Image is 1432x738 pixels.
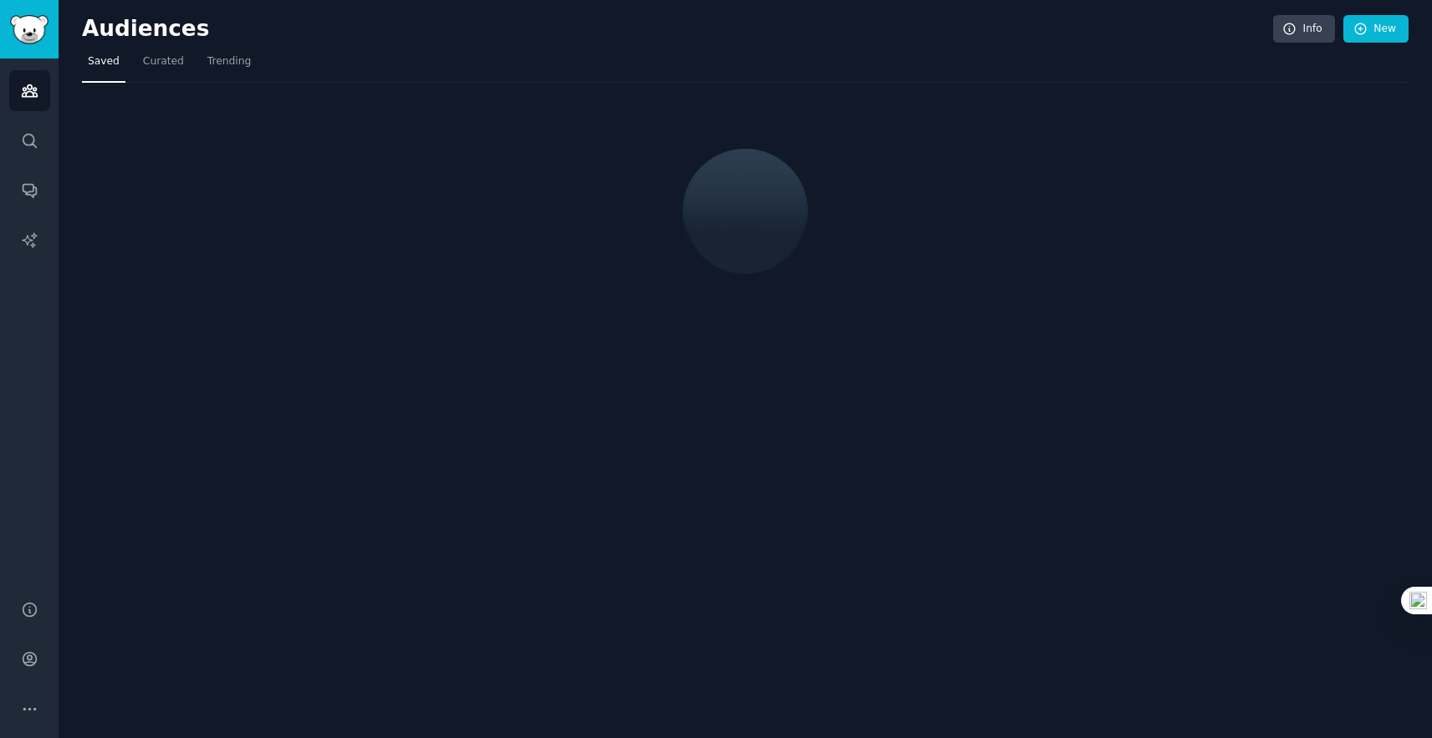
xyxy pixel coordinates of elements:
a: Info [1273,15,1335,43]
span: Trending [207,54,251,69]
a: New [1343,15,1409,43]
a: Saved [82,48,125,83]
span: Saved [88,54,120,69]
a: Trending [202,48,257,83]
h2: Audiences [82,16,1273,43]
a: Curated [137,48,190,83]
img: GummySearch logo [10,15,49,44]
img: one_i.png [1409,592,1427,609]
span: Curated [143,54,184,69]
